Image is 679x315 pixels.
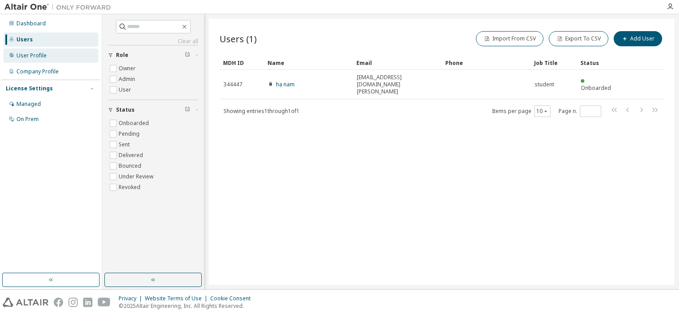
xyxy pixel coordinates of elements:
div: Managed [16,101,41,108]
label: Owner [119,63,137,74]
img: facebook.svg [54,298,63,307]
p: © 2025 Altair Engineering, Inc. All Rights Reserved. [119,302,256,310]
label: Pending [119,129,141,139]
button: Import From CSV [476,31,543,46]
button: 10 [536,108,548,115]
div: Job Title [534,56,573,70]
div: User Profile [16,52,47,59]
span: Clear filter [185,52,190,59]
img: linkedin.svg [83,298,92,307]
img: instagram.svg [68,298,78,307]
div: Cookie Consent [210,295,256,302]
span: Onboarded [581,84,611,92]
label: Admin [119,74,137,85]
img: youtube.svg [98,298,111,307]
div: Website Terms of Use [145,295,210,302]
button: Status [108,100,198,120]
span: Showing entries 1 through 1 of 1 [224,107,300,115]
span: Role [116,52,128,59]
div: Name [268,56,349,70]
div: On Prem [16,116,39,123]
span: Users (1) [220,32,257,45]
div: Status [580,56,618,70]
label: Onboarded [119,118,151,129]
div: Company Profile [16,68,59,75]
label: Bounced [119,161,143,171]
span: Page n. [559,105,601,117]
span: Items per page [492,105,551,117]
button: Role [108,45,198,65]
label: Under Review [119,171,155,182]
div: License Settings [6,85,53,92]
div: Privacy [119,295,145,302]
div: Email [356,56,438,70]
a: hạ nam [276,81,295,88]
div: Phone [445,56,527,70]
label: Sent [119,139,132,150]
div: Users [16,36,33,43]
span: 344447 [224,81,242,88]
span: [EMAIL_ADDRESS][DOMAIN_NAME][PERSON_NAME] [357,74,438,95]
a: Clear all [108,38,198,45]
button: Add User [614,31,662,46]
label: Revoked [119,182,142,193]
img: Altair One [4,3,116,12]
label: User [119,85,133,95]
label: Delivered [119,150,145,161]
span: Clear filter [185,106,190,113]
div: MDH ID [223,56,260,70]
span: student [535,81,554,88]
div: Dashboard [16,20,46,27]
span: Status [116,106,135,113]
button: Export To CSV [549,31,608,46]
img: altair_logo.svg [3,298,48,307]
